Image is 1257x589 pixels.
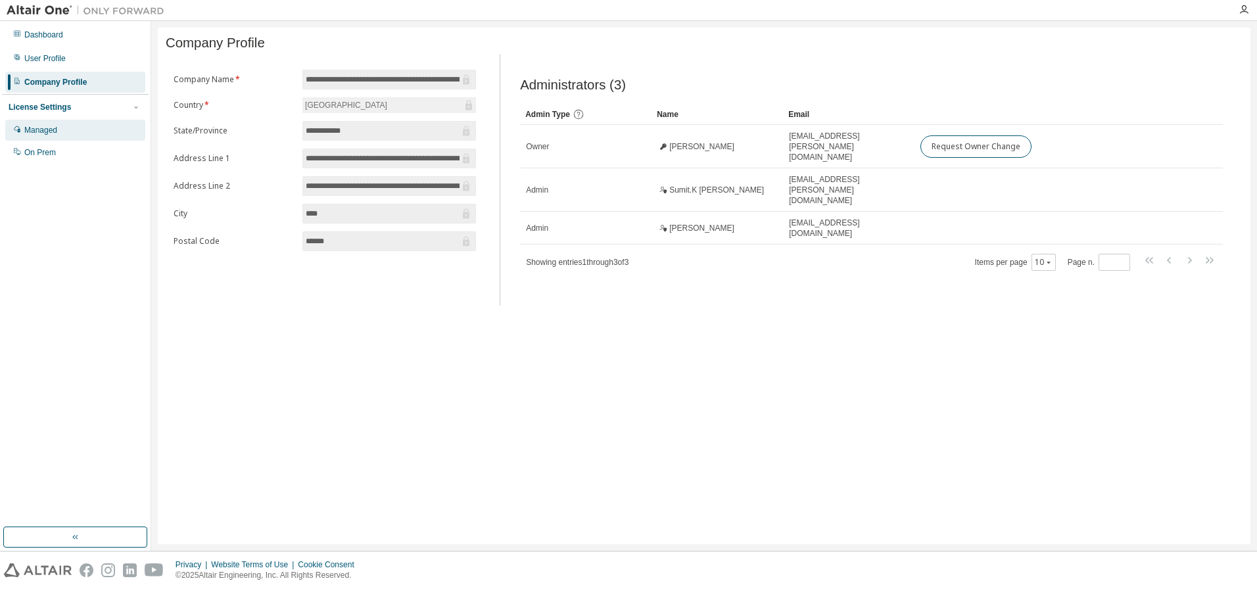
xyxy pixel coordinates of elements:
[166,35,265,51] span: Company Profile
[669,223,734,233] span: [PERSON_NAME]
[303,98,389,112] div: [GEOGRAPHIC_DATA]
[174,74,295,85] label: Company Name
[174,126,295,136] label: State/Province
[4,563,72,577] img: altair_logo.svg
[657,104,778,125] div: Name
[24,147,56,158] div: On Prem
[526,258,628,267] span: Showing entries 1 through 3 of 3
[24,77,87,87] div: Company Profile
[24,125,57,135] div: Managed
[788,104,909,125] div: Email
[526,185,548,195] span: Admin
[520,78,626,93] span: Administrators (3)
[789,218,909,239] span: [EMAIL_ADDRESS][DOMAIN_NAME]
[920,135,1032,158] button: Request Owner Change
[176,559,211,570] div: Privacy
[176,570,362,581] p: © 2025 Altair Engineering, Inc. All Rights Reserved.
[174,100,295,110] label: Country
[525,110,570,119] span: Admin Type
[7,4,171,17] img: Altair One
[123,563,137,577] img: linkedin.svg
[80,563,93,577] img: facebook.svg
[975,254,1056,271] span: Items per page
[526,141,549,152] span: Owner
[101,563,115,577] img: instagram.svg
[789,174,909,206] span: [EMAIL_ADDRESS][PERSON_NAME][DOMAIN_NAME]
[789,131,909,162] span: [EMAIL_ADDRESS][PERSON_NAME][DOMAIN_NAME]
[174,208,295,219] label: City
[174,181,295,191] label: Address Line 2
[1068,254,1130,271] span: Page n.
[24,53,66,64] div: User Profile
[302,97,476,113] div: [GEOGRAPHIC_DATA]
[669,141,734,152] span: [PERSON_NAME]
[669,185,764,195] span: Sumit.K [PERSON_NAME]
[174,236,295,247] label: Postal Code
[1035,257,1053,268] button: 10
[9,102,71,112] div: License Settings
[526,223,548,233] span: Admin
[298,559,362,570] div: Cookie Consent
[145,563,164,577] img: youtube.svg
[211,559,298,570] div: Website Terms of Use
[174,153,295,164] label: Address Line 1
[24,30,63,40] div: Dashboard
